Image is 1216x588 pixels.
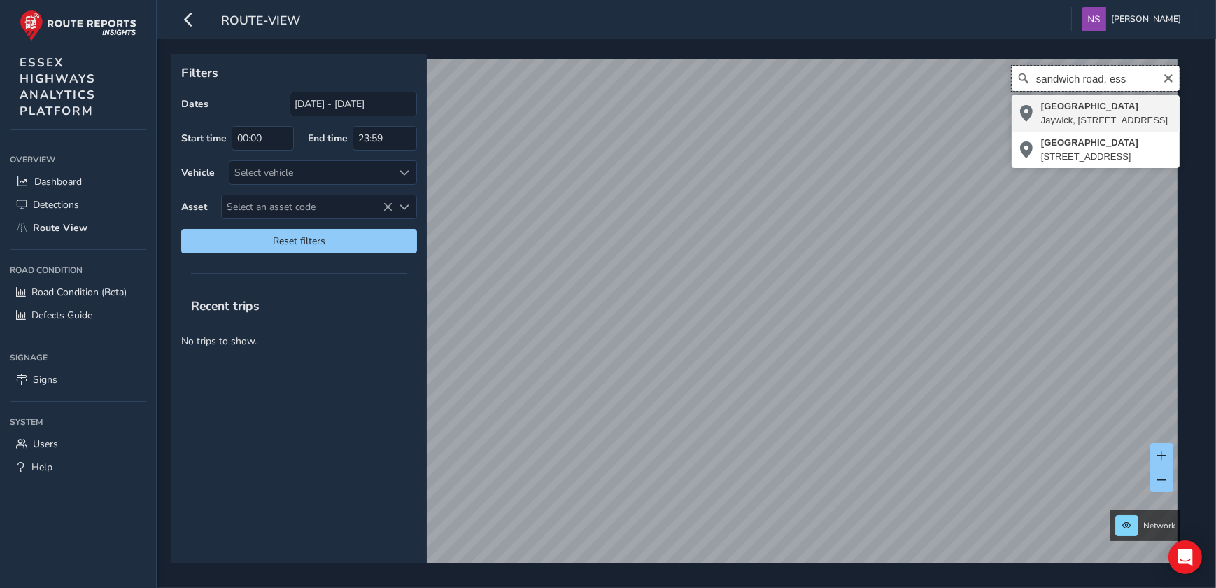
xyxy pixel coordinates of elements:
[31,461,52,474] span: Help
[181,229,417,253] button: Reset filters
[1082,7,1106,31] img: diamond-layout
[33,437,58,451] span: Users
[20,10,136,41] img: rr logo
[1041,136,1138,150] div: [GEOGRAPHIC_DATA]
[10,149,146,170] div: Overview
[10,170,146,193] a: Dashboard
[10,412,146,433] div: System
[393,195,416,218] div: Select an asset code
[181,64,417,82] p: Filters
[10,304,146,327] a: Defects Guide
[34,175,82,188] span: Dashboard
[181,288,269,324] span: Recent trips
[229,161,393,184] div: Select vehicle
[33,373,57,386] span: Signs
[1111,7,1181,31] span: [PERSON_NAME]
[176,59,1178,580] canvas: Map
[20,55,96,119] span: ESSEX HIGHWAYS ANALYTICS PLATFORM
[1168,540,1202,574] div: Open Intercom Messenger
[1041,99,1168,113] div: [GEOGRAPHIC_DATA]
[10,433,146,456] a: Users
[221,12,300,31] span: route-view
[10,456,146,479] a: Help
[171,324,427,358] p: No trips to show.
[1041,113,1168,127] div: Jaywick, [STREET_ADDRESS]
[1163,71,1174,84] button: Clear
[10,260,146,281] div: Road Condition
[33,198,79,211] span: Detections
[1012,66,1180,91] input: Search
[33,221,87,234] span: Route View
[31,286,127,299] span: Road Condition (Beta)
[1041,150,1138,164] div: [STREET_ADDRESS]
[10,193,146,216] a: Detections
[181,200,207,213] label: Asset
[10,347,146,368] div: Signage
[10,368,146,391] a: Signs
[192,234,406,248] span: Reset filters
[31,309,92,322] span: Defects Guide
[1143,520,1175,531] span: Network
[181,132,227,145] label: Start time
[10,216,146,239] a: Route View
[181,166,215,179] label: Vehicle
[308,132,348,145] label: End time
[10,281,146,304] a: Road Condition (Beta)
[181,97,208,111] label: Dates
[222,195,393,218] span: Select an asset code
[1082,7,1186,31] button: [PERSON_NAME]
